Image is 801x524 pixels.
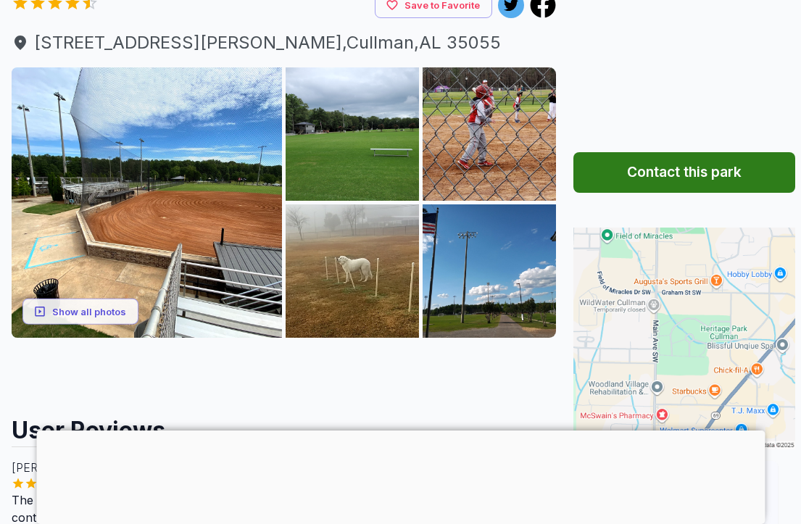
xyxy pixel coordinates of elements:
img: AAcXr8pNdY4qHBdtb37edkV5VFVFD49Q_YXjOQW7bZFqN7xemyYTfLLssvR4ASpDb4W7BGzGhWjYUfC1oE8rNhy8VbWz5YMzN... [286,67,419,201]
h2: User Reviews [12,403,556,446]
iframe: Advertisement [12,338,543,403]
p: [PERSON_NAME] [12,459,556,476]
span: [STREET_ADDRESS][PERSON_NAME] , Cullman , AL 35055 [12,30,556,56]
img: AAcXr8ou-D0260L40vOsE6jeBC4Lry_z-FdMbXswfX9N3WdsfDz1pRVXCd5NXxpO-44FtyWxpLtazl8rn4UXktcymT-r1S-_W... [286,204,419,338]
img: Map for Heritage Park Cullman [573,228,795,449]
img: AAcXr8ol02CAqKSu2QPnIrgVfutxSPJZpGbTmD7m9Hoi6nxbc_1BtjXvX2HcXCYY4nOgxpiL4F1xTSaG5Wbe5ip0AYBiEg3TM... [423,67,556,201]
a: [STREET_ADDRESS][PERSON_NAME],Cullman,AL 35055 [12,30,556,56]
iframe: Advertisement [36,431,765,520]
button: Contact this park [573,152,795,193]
img: AAcXr8pRpHW6-bBBRvC6DuJobb5y4u6zzd55HmS5L_qygp6MarBZ9p2NXV5Ip1srzZcsuqoS6siJSXEkeHYz19S_7ZFKgrtJj... [12,67,282,338]
button: Show all photos [22,298,138,325]
img: AAcXr8rKFLOTIhHu7D-DWA3Di2CUH5voLTzeRaZbhZQ7t20cpk7JzTseGG1oQQoywR_pDpUZ5osZMyk8hiaA3YZLCk1QwHUBL... [423,204,556,338]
